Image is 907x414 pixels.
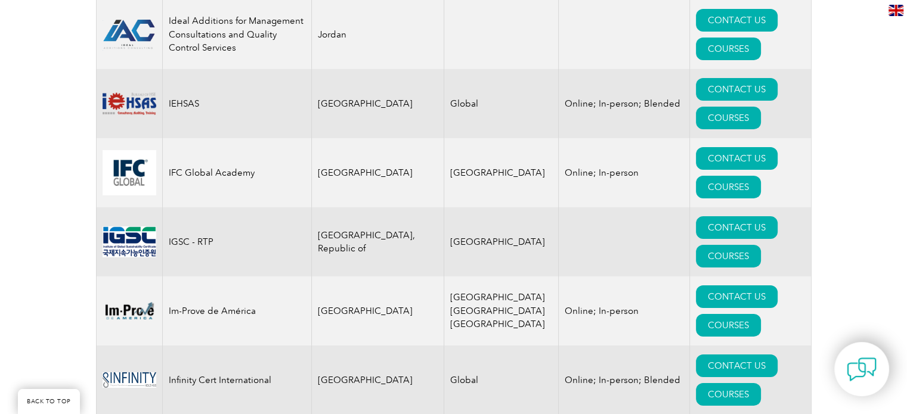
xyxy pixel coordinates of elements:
[103,226,156,257] img: e369086d-9b95-eb11-b1ac-00224815388c-logo.jpg
[559,138,690,207] td: Online; In-person
[696,38,761,60] a: COURSES
[103,150,156,195] img: 272251ff-6c35-eb11-a813-000d3a79722d-logo.jpg
[311,276,444,345] td: [GEOGRAPHIC_DATA]
[311,69,444,138] td: [GEOGRAPHIC_DATA]
[889,5,903,16] img: en
[559,276,690,345] td: Online; In-person
[103,18,156,51] img: 7a07f6e2-58b0-ef11-b8e8-7c1e522b2592-logo.png
[103,89,156,118] img: d1ae17d9-8e6d-ee11-9ae6-000d3ae1a86f-logo.png
[444,69,559,138] td: Global
[162,69,311,138] td: IEHSAS
[103,300,156,322] img: f8e119c6-dc04-ea11-a811-000d3a793f32-logo.png
[311,207,444,276] td: [GEOGRAPHIC_DATA], Republic of
[696,314,761,337] a: COURSES
[103,372,156,387] img: baf6b952-8ff0-ee11-904b-002248968dca-logo.jpg
[162,138,311,207] td: IFC Global Academy
[559,69,690,138] td: Online; In-person; Blended
[696,9,778,32] a: CONTACT US
[696,285,778,308] a: CONTACT US
[18,389,80,414] a: BACK TO TOP
[444,276,559,345] td: [GEOGRAPHIC_DATA] [GEOGRAPHIC_DATA] [GEOGRAPHIC_DATA]
[696,383,761,406] a: COURSES
[696,176,761,198] a: COURSES
[444,207,559,276] td: [GEOGRAPHIC_DATA]
[696,354,778,377] a: CONTACT US
[696,147,778,170] a: CONTACT US
[696,216,778,239] a: CONTACT US
[162,207,311,276] td: IGSC - RTP
[696,245,761,267] a: COURSES
[162,276,311,345] td: Im-Prove de América
[696,107,761,129] a: COURSES
[696,78,778,101] a: CONTACT US
[311,138,444,207] td: [GEOGRAPHIC_DATA]
[847,354,877,384] img: contact-chat.png
[444,138,559,207] td: [GEOGRAPHIC_DATA]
